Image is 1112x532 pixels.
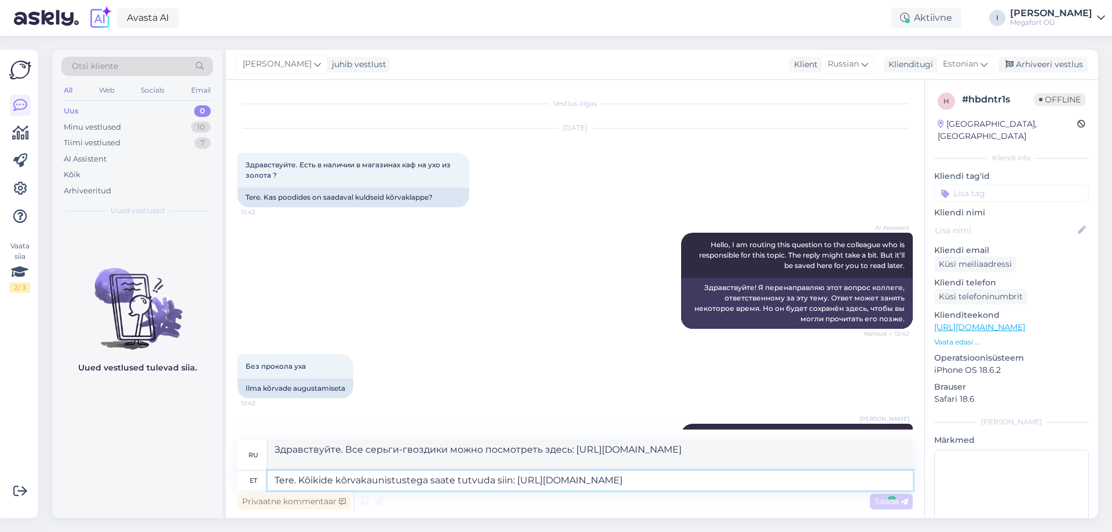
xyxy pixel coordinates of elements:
span: Без прокола уха [246,362,306,370]
div: 2 / 3 [9,282,30,293]
div: Minu vestlused [64,122,121,133]
div: # hbdntr1s [962,93,1034,107]
p: Safari 18.6 [934,393,1089,405]
input: Lisa tag [934,185,1089,202]
p: Vaata edasi ... [934,337,1089,347]
div: Uus [64,105,79,117]
div: Kliendi info [934,153,1089,163]
a: Avasta AI [117,8,179,28]
p: Klienditeekond [934,309,1089,321]
p: Uued vestlused tulevad siia. [78,362,197,374]
span: Otsi kliente [72,60,118,72]
div: 0 [194,105,211,117]
div: Vestlus algas [237,98,913,109]
div: Web [97,83,117,98]
div: Vaata siia [9,241,30,293]
div: Küsi meiliaadressi [934,256,1016,272]
div: Kõik [64,169,81,181]
div: Klient [789,58,818,71]
div: Arhiveeri vestlus [998,57,1088,72]
span: 12:42 [241,399,284,408]
div: [PERSON_NAME] [1010,9,1092,18]
span: Здравствуйте. Есть в наличии в магазинах каф на ухо из золота ? [246,160,452,179]
a: [URL][DOMAIN_NAME] [934,322,1025,332]
p: Kliendi telefon [934,277,1089,289]
div: I [989,10,1005,26]
img: explore-ai [88,6,112,30]
img: Askly Logo [9,59,31,81]
p: Operatsioonisüsteem [934,352,1089,364]
div: Socials [138,83,167,98]
div: AI Assistent [64,153,107,165]
div: Arhiveeritud [64,185,111,197]
span: Russian [828,58,859,71]
p: Brauser [934,381,1089,393]
a: [PERSON_NAME]Megafort OÜ [1010,9,1105,27]
div: Megafort OÜ [1010,18,1092,27]
span: Nähtud ✓ 12:42 [864,329,909,338]
p: Kliendi email [934,244,1089,256]
div: Küsi telefoninumbrit [934,289,1027,304]
div: Здравствуйте! Я перенаправляю этот вопрос коллеге, ответственному за эту тему. Ответ может занять... [681,278,913,329]
span: Estonian [943,58,978,71]
p: Kliendi nimi [934,207,1089,219]
div: Aktiivne [891,8,961,28]
div: All [61,83,75,98]
p: Kliendi tag'id [934,170,1089,182]
div: 7 [195,137,211,149]
div: Klienditugi [884,58,933,71]
div: Ilma kõrvade augustamiseta [237,379,353,398]
div: [DATE] [237,123,913,133]
div: [PERSON_NAME] [934,417,1089,427]
div: Tere. Kas poodides on saadaval kuldseid kõrvaklappe? [237,188,469,207]
span: Uued vestlused [111,206,164,216]
span: h [943,97,949,105]
img: No chats [52,247,222,351]
p: Märkmed [934,434,1089,446]
div: Tiimi vestlused [64,137,120,149]
span: [PERSON_NAME] [243,58,312,71]
p: iPhone OS 18.6.2 [934,364,1089,376]
div: [GEOGRAPHIC_DATA], [GEOGRAPHIC_DATA] [938,118,1077,142]
span: [PERSON_NAME] [859,414,909,423]
span: Offline [1034,93,1085,106]
input: Lisa nimi [935,224,1076,237]
div: Email [189,83,213,98]
span: Hello, I am routing this question to the colleague who is responsible for this topic. The reply m... [699,240,906,270]
div: 10 [191,122,211,133]
div: juhib vestlust [327,58,386,71]
span: 12:42 [241,208,284,217]
span: AI Assistent [866,223,909,232]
